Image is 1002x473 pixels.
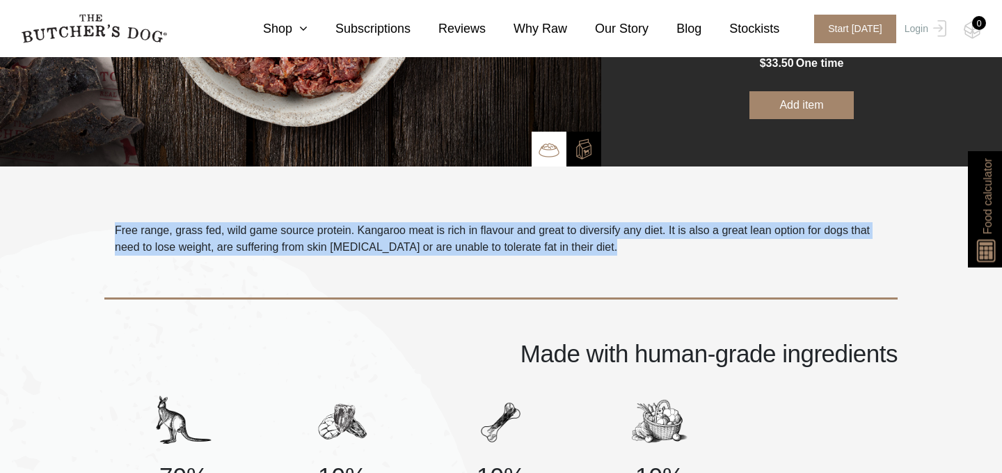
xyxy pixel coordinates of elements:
a: Our Story [567,20,649,38]
h4: Made with human-grade ingredients [104,341,898,366]
span: 33.50 [766,57,794,69]
span: Start [DATE] [814,15,896,43]
a: Reviews [411,20,486,38]
img: TBD_Cart-Empty.png [964,21,981,39]
img: TBD_Bowl.png [539,139,559,160]
img: TBD_Build-A-Box-2.png [573,139,594,160]
a: Shop [235,20,308,38]
button: Add item [749,91,854,119]
span: Food calculator [979,158,996,234]
a: Blog [649,20,701,38]
img: TBD_Vegetables.png [632,394,687,449]
img: TBD_Crushed-Bone.png [473,394,529,449]
a: Stockists [701,20,779,38]
a: Why Raw [486,20,567,38]
a: Start [DATE] [800,15,901,43]
span: one time [796,57,843,69]
p: Free range, grass fed, wild game source protein. Kangaroo meat is rich in flavour and great to di... [115,222,887,256]
img: TBD_Kangaroo.png [156,394,212,449]
span: $ [760,57,766,69]
a: Subscriptions [308,20,411,38]
a: Login [901,15,946,43]
div: 0 [972,16,986,30]
img: TBD_Heart-Liver.png [315,394,370,449]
